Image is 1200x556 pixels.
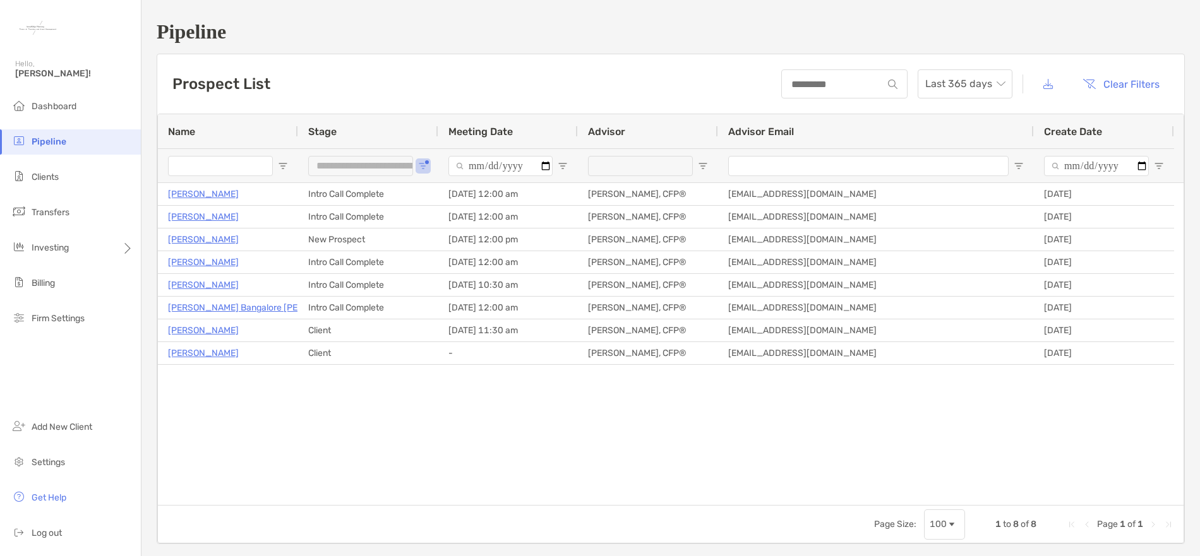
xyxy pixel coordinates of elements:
[718,342,1034,364] div: [EMAIL_ADDRESS][DOMAIN_NAME]
[1013,519,1019,529] span: 8
[438,228,578,251] div: [DATE] 12:00 pm
[448,126,513,138] span: Meeting Date
[1067,519,1077,529] div: First Page
[1034,183,1174,205] div: [DATE]
[168,345,239,361] a: [PERSON_NAME]
[32,136,66,147] span: Pipeline
[11,454,27,469] img: settings icon
[1034,274,1174,296] div: [DATE]
[168,254,239,270] a: [PERSON_NAME]
[728,126,794,138] span: Advisor Email
[298,228,438,251] div: New Prospect
[718,274,1034,296] div: [EMAIL_ADDRESS][DOMAIN_NAME]
[578,342,718,364] div: [PERSON_NAME], CFP®
[32,313,85,324] span: Firm Settings
[298,274,438,296] div: Intro Call Complete
[1163,519,1173,529] div: Last Page
[172,75,270,93] h3: Prospect List
[874,519,916,529] div: Page Size:
[11,489,27,504] img: get-help icon
[438,319,578,341] div: [DATE] 11:30 am
[438,251,578,273] div: [DATE] 12:00 am
[168,322,239,338] a: [PERSON_NAME]
[11,133,27,148] img: pipeline icon
[1097,519,1118,529] span: Page
[438,342,578,364] div: -
[930,519,947,529] div: 100
[718,228,1034,251] div: [EMAIL_ADDRESS][DOMAIN_NAME]
[278,161,288,171] button: Open Filter Menu
[1003,519,1011,529] span: to
[578,228,718,251] div: [PERSON_NAME], CFP®
[1034,319,1174,341] div: [DATE]
[924,509,965,540] div: Page Size
[438,274,578,296] div: [DATE] 10:30 am
[298,183,438,205] div: Intro Call Complete
[1014,161,1024,171] button: Open Filter Menu
[578,274,718,296] div: [PERSON_NAME], CFP®
[1073,70,1169,98] button: Clear Filters
[32,278,55,288] span: Billing
[698,161,708,171] button: Open Filter Menu
[578,319,718,341] div: [PERSON_NAME], CFP®
[11,204,27,219] img: transfers icon
[11,169,27,184] img: clients icon
[168,300,354,316] a: [PERSON_NAME] Bangalore [PERSON_NAME]
[298,206,438,228] div: Intro Call Complete
[32,457,65,468] span: Settings
[1031,519,1036,529] span: 8
[578,183,718,205] div: [PERSON_NAME], CFP®
[32,172,59,182] span: Clients
[718,297,1034,319] div: [EMAIL_ADDRESS][DOMAIN_NAME]
[418,161,428,171] button: Open Filter Menu
[1021,519,1029,529] span: of
[1044,126,1102,138] span: Create Date
[728,156,1009,176] input: Advisor Email Filter Input
[298,297,438,319] div: Intro Call Complete
[168,277,239,293] a: [PERSON_NAME]
[168,156,273,176] input: Name Filter Input
[168,126,195,138] span: Name
[438,297,578,319] div: [DATE] 12:00 am
[11,275,27,290] img: billing icon
[32,422,92,432] span: Add New Client
[588,126,625,138] span: Advisor
[578,206,718,228] div: [PERSON_NAME], CFP®
[1127,519,1136,529] span: of
[298,319,438,341] div: Client
[157,20,1185,44] h1: Pipeline
[168,209,239,225] a: [PERSON_NAME]
[578,297,718,319] div: [PERSON_NAME], CFP®
[1034,251,1174,273] div: [DATE]
[718,183,1034,205] div: [EMAIL_ADDRESS][DOMAIN_NAME]
[11,418,27,434] img: add_new_client icon
[718,251,1034,273] div: [EMAIL_ADDRESS][DOMAIN_NAME]
[1034,228,1174,251] div: [DATE]
[558,161,568,171] button: Open Filter Menu
[15,5,61,50] img: Zoe Logo
[308,126,337,138] span: Stage
[1034,342,1174,364] div: [DATE]
[438,206,578,228] div: [DATE] 12:00 am
[168,186,239,202] a: [PERSON_NAME]
[32,528,62,538] span: Log out
[888,80,897,89] img: input icon
[32,242,69,253] span: Investing
[718,319,1034,341] div: [EMAIL_ADDRESS][DOMAIN_NAME]
[448,156,553,176] input: Meeting Date Filter Input
[1044,156,1149,176] input: Create Date Filter Input
[11,524,27,540] img: logout icon
[298,251,438,273] div: Intro Call Complete
[995,519,1001,529] span: 1
[32,492,66,503] span: Get Help
[168,232,239,247] a: [PERSON_NAME]
[578,251,718,273] div: [PERSON_NAME], CFP®
[11,310,27,325] img: firm-settings icon
[1148,519,1158,529] div: Next Page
